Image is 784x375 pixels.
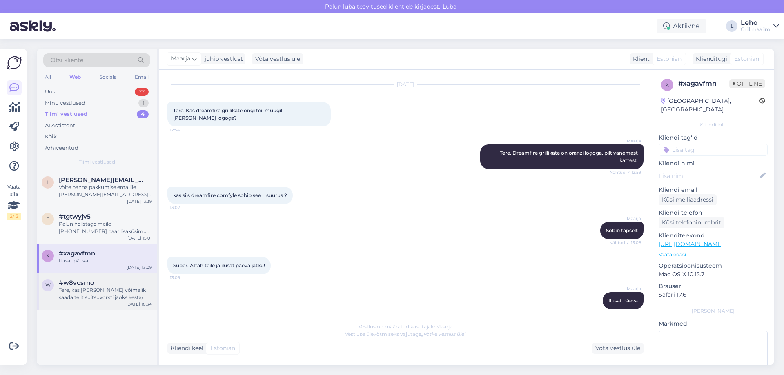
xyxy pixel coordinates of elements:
div: Uus [45,88,55,96]
p: Vaata edasi ... [659,251,768,258]
div: Socials [98,72,118,82]
div: Klient [630,55,650,63]
div: All [43,72,53,82]
span: Maarja [610,286,641,292]
span: w [45,282,51,288]
input: Lisa tag [659,144,768,156]
div: Võta vestlus üle [592,343,644,354]
span: Tere. Kas dreamfire grillikate ongi teil müügil [PERSON_NAME] logoga? [173,107,283,121]
span: kas siis dreamfire comfyle sobib see L suurus ? [173,192,287,198]
span: x [666,82,669,88]
p: Kliendi telefon [659,209,768,217]
a: LehoGrillimaailm [741,20,779,33]
span: 13:07 [170,204,200,211]
div: 22 [135,88,149,96]
span: x [46,253,49,259]
div: Leho [741,20,770,26]
span: l [47,179,49,185]
p: Kliendi nimi [659,159,768,168]
p: Kliendi tag'id [659,133,768,142]
i: „Võtke vestlus üle” [421,331,466,337]
div: L [726,20,737,32]
p: Mac OS X 10.15.7 [659,270,768,279]
div: Tiimi vestlused [45,110,87,118]
div: # xagavfmn [678,79,729,89]
p: Operatsioonisüsteem [659,262,768,270]
div: AI Assistent [45,122,75,130]
div: [DATE] 10:34 [126,301,152,307]
p: Klienditeekond [659,231,768,240]
div: Klienditugi [693,55,727,63]
span: #tgtwyjv5 [59,213,91,220]
p: Safari 17.6 [659,291,768,299]
div: Võta vestlus üle [252,53,303,64]
input: Lisa nimi [659,171,758,180]
span: Vestlus on määratud kasutajale Maarja [359,324,452,330]
span: Tere. Dreamfire grillikate on oranzi logoga, pilt vanemast kattest. [500,150,639,163]
span: Ilusat päeva [608,297,638,304]
img: Askly Logo [7,55,22,71]
div: 2 / 3 [7,213,21,220]
div: [GEOGRAPHIC_DATA], [GEOGRAPHIC_DATA] [661,97,759,114]
span: Tiimi vestlused [79,158,115,166]
div: Ilusat päeva [59,257,152,264]
div: Arhiveeritud [45,144,78,152]
span: Maarja [610,138,641,144]
span: Maarja [610,215,641,222]
div: Minu vestlused [45,99,85,107]
span: Luba [440,3,459,10]
div: Võite panna pakkumise emailile [PERSON_NAME][EMAIL_ADDRESS][DOMAIN_NAME] [59,184,152,198]
span: #w8vcsrno [59,279,94,286]
span: Estonian [734,55,759,63]
span: Nähtud ✓ 13:09 [609,310,641,316]
div: Palun helistage meile [PHONE_NUMBER] paar lisaküsimust meil [59,220,152,235]
p: Kliendi email [659,186,768,194]
span: #xagavfmn [59,250,95,257]
span: Vestluse ülevõtmiseks vajutage [345,331,466,337]
div: Küsi telefoninumbrit [659,217,724,228]
div: 4 [137,110,149,118]
div: [DATE] 13:09 [127,264,152,271]
div: Kliendi info [659,121,768,129]
div: juhib vestlust [201,55,243,63]
span: lauri@plato.ee [59,176,144,184]
span: Sobib täpselt [606,227,638,233]
span: Offline [729,79,765,88]
span: Otsi kliente [51,56,83,64]
div: [DATE] 13:39 [127,198,152,204]
span: 13:09 [170,275,200,281]
div: Kõik [45,133,57,141]
div: [DATE] 15:01 [127,235,152,241]
div: Web [68,72,82,82]
span: 12:54 [170,127,200,133]
div: Küsi meiliaadressi [659,194,717,205]
span: t [47,216,49,222]
div: Email [133,72,150,82]
span: Maarja [171,54,190,63]
div: Vaata siia [7,183,21,220]
p: Brauser [659,282,768,291]
div: Tere, kas [PERSON_NAME] võimalik saada teilt suitsuvorsti jaoks kesta/ümbrist, et saaks suitsetada? [59,286,152,301]
a: [URL][DOMAIN_NAME] [659,240,723,248]
div: Aktiivne [657,19,706,33]
span: Estonian [657,55,682,63]
div: [PERSON_NAME] [659,307,768,315]
div: Grillimaailm [741,26,770,33]
p: Märkmed [659,320,768,328]
div: 1 [138,99,149,107]
div: [DATE] [167,81,644,88]
span: Estonian [210,344,235,353]
span: Nähtud ✓ 12:59 [610,169,641,175]
div: Kliendi keel [167,344,203,353]
span: Super. AItäh teile ja ilusat päeva jätku! [173,262,265,268]
span: Nähtud ✓ 13:08 [609,240,641,246]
